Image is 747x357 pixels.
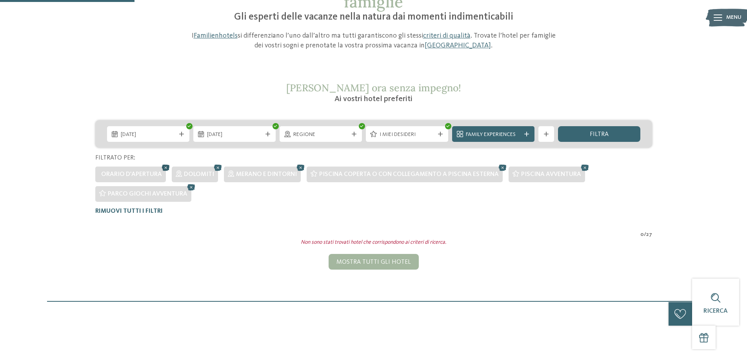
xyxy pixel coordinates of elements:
span: / [644,231,646,239]
span: Filtrato per: [95,155,135,161]
span: Rimuovi tutti i filtri [95,208,163,214]
span: Parco giochi avventura [108,191,187,197]
span: Piscina coperta o con collegamento a piscina esterna [319,171,499,178]
span: Ricerca [703,308,728,314]
span: Piscina avventura [521,171,581,178]
span: Dolomiti [184,171,214,178]
span: Family Experiences [466,131,521,139]
span: Gli esperti delle vacanze nella natura dai momenti indimenticabili [234,12,513,22]
span: I miei desideri [380,131,434,139]
span: Merano e dintorni [236,171,297,178]
span: filtra [590,131,609,138]
div: Mostra tutti gli hotel [329,254,419,270]
span: 0 [640,231,644,239]
a: criteri di qualità [423,32,471,39]
a: Familienhotels [194,32,238,39]
a: [GEOGRAPHIC_DATA] [425,42,491,49]
span: [DATE] [207,131,262,139]
span: [DATE] [121,131,176,139]
span: Ai vostri hotel preferiti [334,95,413,103]
span: [PERSON_NAME] ora senza impegno! [286,82,461,94]
p: I si differenziano l’uno dall’altro ma tutti garantiscono gli stessi . Trovate l’hotel per famigl... [187,31,560,51]
div: Non sono stati trovati hotel che corrispondono ai criteri di ricerca. [89,239,658,246]
span: Regione [293,131,348,139]
span: 27 [646,231,652,239]
span: Orario d'apertura [101,171,162,178]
